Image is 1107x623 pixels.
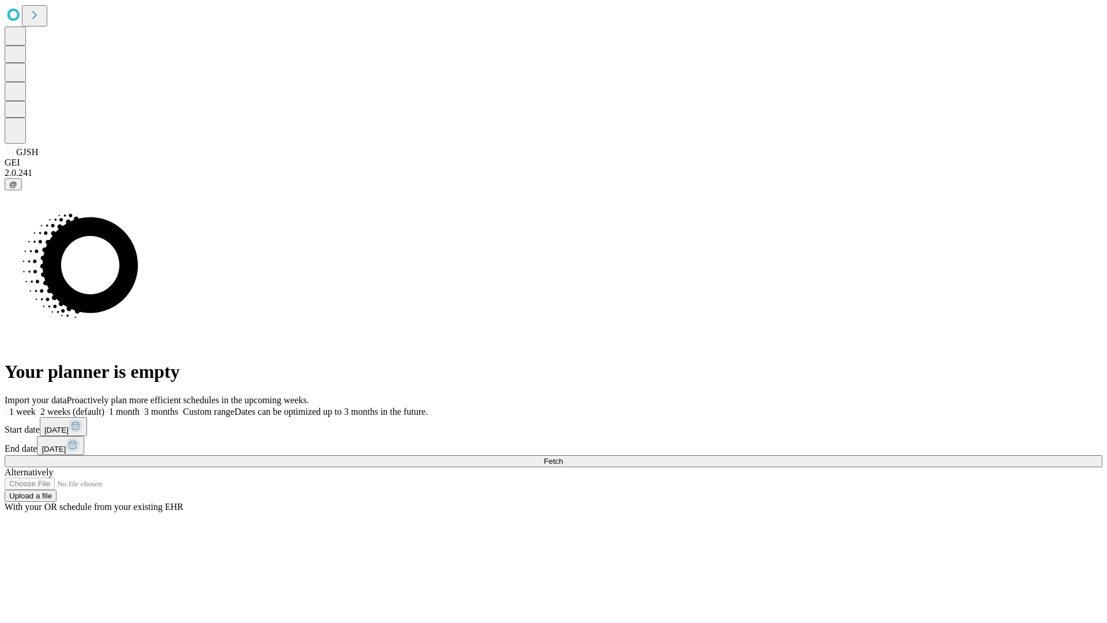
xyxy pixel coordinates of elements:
span: 3 months [144,407,178,416]
span: Alternatively [5,467,53,477]
span: Custom range [183,407,234,416]
span: [DATE] [44,426,69,434]
button: Fetch [5,455,1102,467]
div: 2.0.241 [5,168,1102,178]
span: Proactively plan more efficient schedules in the upcoming weeks. [67,395,309,405]
div: End date [5,436,1102,455]
span: 1 month [109,407,140,416]
div: GEI [5,157,1102,168]
span: Import your data [5,395,67,405]
span: [DATE] [42,445,66,453]
button: [DATE] [40,417,87,436]
span: 2 weeks (default) [40,407,104,416]
span: GJSH [16,147,38,157]
span: Dates can be optimized up to 3 months in the future. [235,407,428,416]
span: 1 week [9,407,36,416]
h1: Your planner is empty [5,361,1102,382]
span: @ [9,180,17,189]
button: Upload a file [5,490,57,502]
button: @ [5,178,22,190]
button: [DATE] [37,436,84,455]
div: Start date [5,417,1102,436]
span: Fetch [544,457,563,466]
span: With your OR schedule from your existing EHR [5,502,183,512]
